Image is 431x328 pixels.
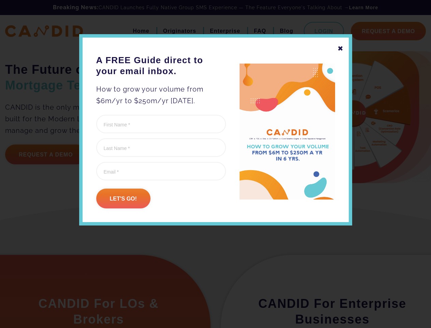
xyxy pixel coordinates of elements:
input: Last Name * [96,138,226,157]
input: First Name * [96,115,226,133]
h3: A FREE Guide direct to your email inbox. [96,55,226,77]
div: ✖ [337,43,344,54]
p: How to grow your volume from $6m/yr to $250m/yr [DATE]. [96,83,226,107]
img: A FREE Guide direct to your email inbox. [240,64,335,200]
input: Let's go! [96,189,150,208]
input: Email * [96,162,226,180]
